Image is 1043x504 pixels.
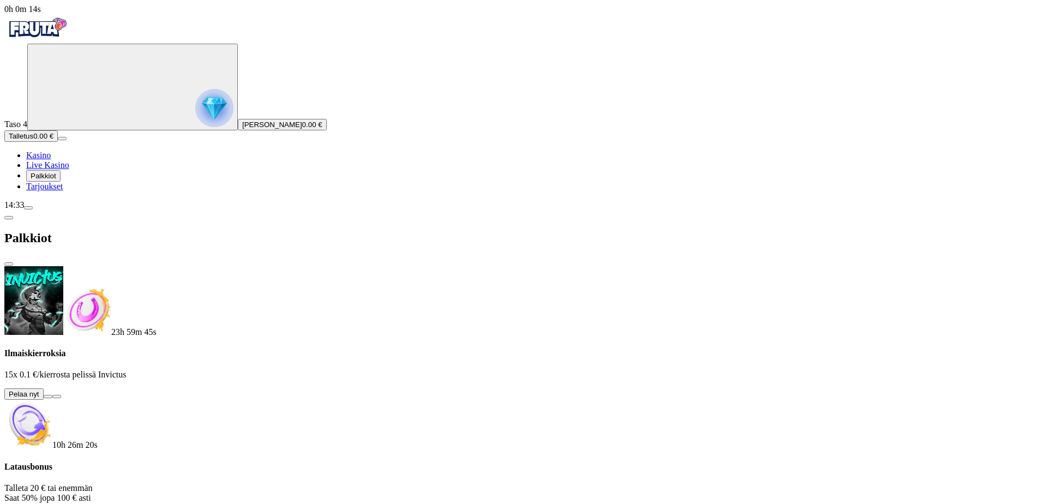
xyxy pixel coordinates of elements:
[242,121,302,129] span: [PERSON_NAME]
[9,132,33,140] span: Talletus
[33,132,53,140] span: 0.00 €
[4,462,1039,472] h4: Latausbonus
[31,172,56,180] span: Palkkiot
[26,160,69,170] a: poker-chip iconLive Kasino
[4,34,70,43] a: Fruta
[4,14,70,41] img: Fruta
[195,89,233,127] img: reward progress
[26,182,63,191] span: Tarjoukset
[111,327,157,337] span: countdown
[52,395,61,398] button: info
[4,216,13,219] button: chevron-left icon
[4,266,63,335] img: Invictus
[27,44,238,130] button: reward progress
[4,119,27,129] span: Taso 4
[52,440,98,449] span: countdown
[26,151,51,160] a: diamond iconKasino
[26,182,63,191] a: gift-inverted iconTarjoukset
[4,130,58,142] button: Talletusplus icon0.00 €
[58,137,67,140] button: menu
[4,370,1039,380] p: 15x 0.1 €/kierrosta pelissä Invictus
[4,400,52,448] img: Reload bonus icon
[4,262,13,266] button: close
[302,121,322,129] span: 0.00 €
[4,349,1039,358] h4: Ilmaiskierroksia
[238,119,327,130] button: [PERSON_NAME]0.00 €
[9,390,39,398] span: Pelaa nyt
[4,231,1039,245] h2: Palkkiot
[26,151,51,160] span: Kasino
[4,483,1039,503] p: Talleta 20 € tai enemmän Saat 50% jopa 100 € asti
[26,160,69,170] span: Live Kasino
[24,206,33,209] button: menu
[4,4,41,14] span: user session time
[4,14,1039,191] nav: Primary
[63,287,111,335] img: Freespins bonus icon
[26,170,61,182] button: reward iconPalkkiot
[4,200,24,209] span: 14:33
[4,388,44,400] button: Pelaa nyt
